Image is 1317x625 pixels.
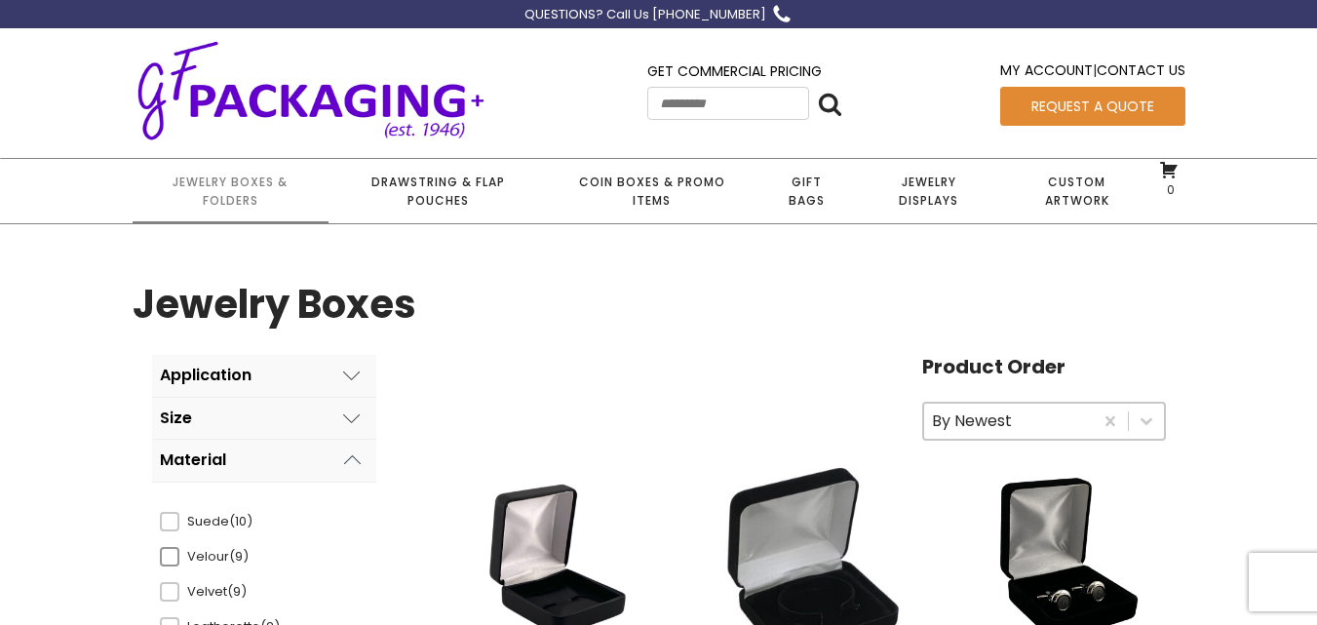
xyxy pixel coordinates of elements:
span: (10) [229,512,252,530]
a: Drawstring & Flap Pouches [329,159,547,223]
a: Get Commercial Pricing [647,61,822,81]
a: 0 [1159,160,1179,197]
div: Size [160,410,192,427]
div: Application [160,367,252,384]
div: QUESTIONS? Call Us [PHONE_NUMBER] [524,5,766,25]
a: Custom Artwork [1001,159,1152,223]
span: Velour [179,547,322,566]
button: Clear [1093,404,1128,439]
button: Application [152,355,376,397]
a: Coin Boxes & Promo Items [547,159,755,223]
h4: Product Order [922,355,1166,378]
a: Request a Quote [1000,87,1185,126]
h1: Jewelry Boxes [133,273,416,335]
span: Velvet [179,582,322,602]
a: Contact Us [1097,60,1185,80]
div: | [1000,59,1185,86]
button: Toggle List [1129,404,1164,439]
a: Gift Bags [756,159,857,223]
div: Material [160,451,226,469]
button: Material [152,440,376,482]
span: (9) [227,582,247,601]
a: My Account [1000,60,1093,80]
a: Jewelry Displays [857,159,1001,223]
div: Velvet(9) [160,582,322,602]
span: Suede [179,512,322,531]
a: Jewelry Boxes & Folders [133,159,329,223]
img: GF Packaging + - Established 1946 [133,37,489,143]
div: Suede(10) [160,512,322,531]
button: Size [152,398,376,440]
span: (9) [229,547,249,566]
div: Velour(9) [160,547,322,566]
span: 0 [1162,181,1175,198]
